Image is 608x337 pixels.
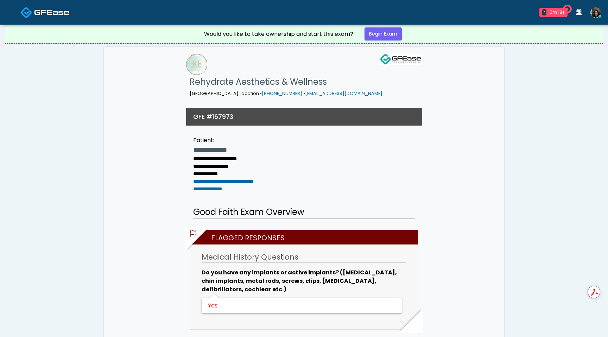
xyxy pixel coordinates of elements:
[202,252,406,263] h3: Medical History Questions
[190,90,382,96] small: [GEOGRAPHIC_DATA] Location
[186,54,207,75] img: Rehydrate Aesthetics & Wellness
[21,7,32,18] img: Docovia
[535,5,572,20] a: 2 5m 18s
[194,230,418,244] h2: Flagged Responses
[260,90,262,96] span: •
[590,7,601,18] img: Nike Elizabeth Akinjero
[193,112,233,121] h3: GFE #167973
[365,27,402,40] a: Begin Exam
[208,301,394,310] div: Yes
[380,54,422,65] img: GFEase Logo
[204,30,353,38] div: Would you like to take ownership and start this exam?
[202,268,397,293] b: Do you have any implants or active implants? ([MEDICAL_DATA], chin implants, metal rods, screws, ...
[262,90,302,96] a: [PHONE_NUMBER]
[193,136,254,145] div: Patient:
[34,9,69,16] img: Docovia
[542,9,546,15] div: 2
[305,90,382,96] a: [EMAIL_ADDRESS][DOMAIN_NAME]
[549,9,565,15] div: 5m 18s
[21,1,69,24] a: Docovia
[190,75,382,89] h1: Rehydrate Aesthetics & Wellness
[193,206,415,219] h2: Good Faith Exam Overview
[303,90,305,96] span: •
